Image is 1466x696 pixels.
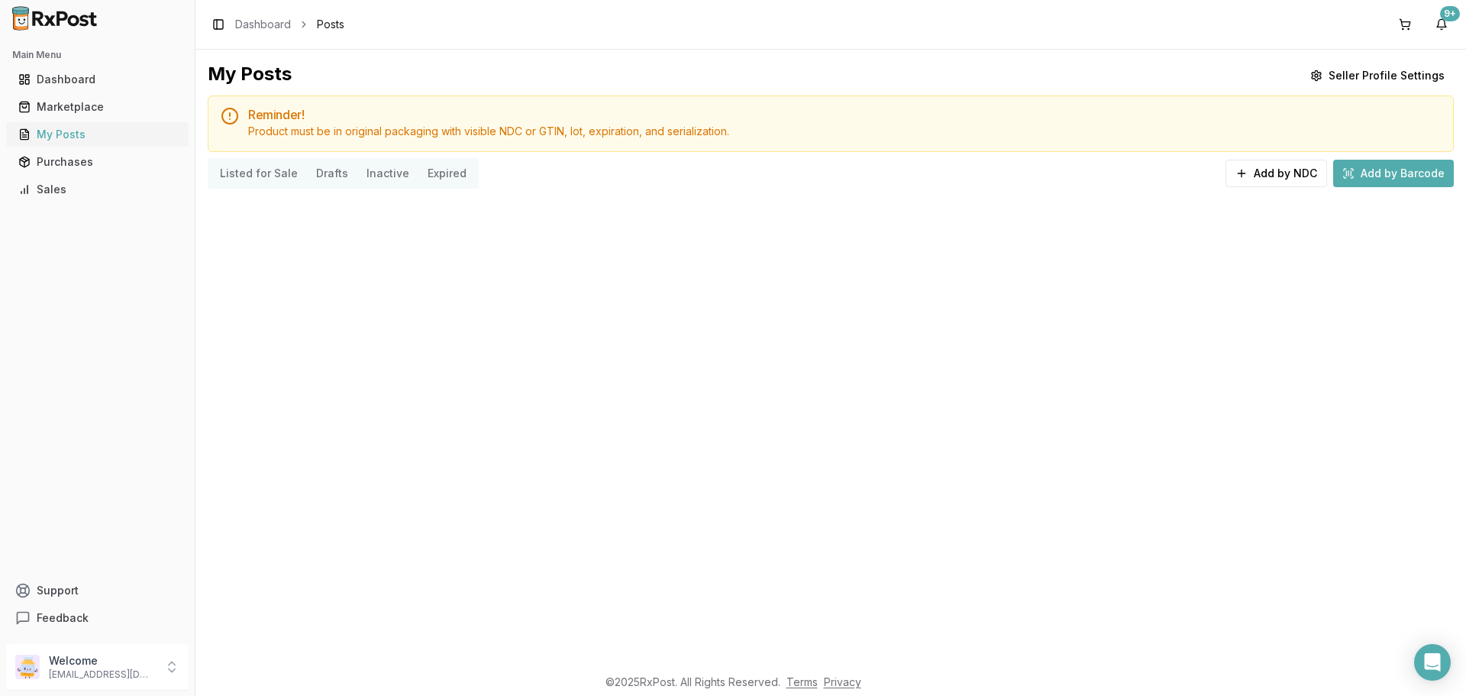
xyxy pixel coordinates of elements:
[1225,160,1327,187] button: Add by NDC
[6,6,104,31] img: RxPost Logo
[12,176,182,203] a: Sales
[12,121,182,148] a: My Posts
[12,93,182,121] a: Marketplace
[208,62,292,89] div: My Posts
[6,177,189,202] button: Sales
[12,148,182,176] a: Purchases
[786,675,818,688] a: Terms
[18,182,176,197] div: Sales
[6,95,189,119] button: Marketplace
[18,127,176,142] div: My Posts
[6,577,189,604] button: Support
[6,122,189,147] button: My Posts
[307,161,357,186] button: Drafts
[12,49,182,61] h2: Main Menu
[18,99,176,115] div: Marketplace
[248,108,1441,121] h5: Reminder!
[235,17,291,32] a: Dashboard
[6,150,189,174] button: Purchases
[1333,160,1454,187] button: Add by Barcode
[18,154,176,170] div: Purchases
[6,604,189,632] button: Feedback
[15,655,40,679] img: User avatar
[12,66,182,93] a: Dashboard
[418,161,476,186] button: Expired
[235,17,344,32] nav: breadcrumb
[1414,644,1451,681] div: Open Intercom Messenger
[1429,12,1454,37] button: 9+
[211,161,307,186] button: Listed for Sale
[1301,62,1454,89] button: Seller Profile Settings
[317,17,344,32] span: Posts
[6,67,189,92] button: Dashboard
[248,124,1441,139] div: Product must be in original packaging with visible NDC or GTIN, lot, expiration, and serialization.
[824,675,861,688] a: Privacy
[37,610,89,626] span: Feedback
[49,668,155,681] p: [EMAIL_ADDRESS][DOMAIN_NAME]
[357,161,418,186] button: Inactive
[49,653,155,668] p: Welcome
[1440,6,1460,21] div: 9+
[18,72,176,87] div: Dashboard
